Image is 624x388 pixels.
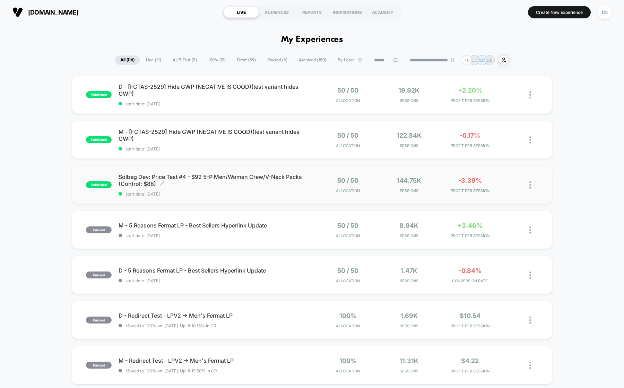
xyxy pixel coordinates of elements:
[441,278,499,283] span: CONVERSION RATE
[119,83,312,97] span: D - [FCTAS-2529] Hide GWP (NEGATIVE IS GOOD)(test variant hides GWP)
[461,357,479,364] span: $4.22
[397,132,422,139] span: 122.84k
[232,55,261,65] span: Draft ( 89 )
[380,278,438,283] span: Sessions
[119,267,312,274] span: D - 5 Reasons Fermat LP - Best Sellers Hyperlink Update
[529,271,531,279] img: close
[119,233,312,238] span: start date: [DATE]
[262,55,293,65] span: Paused ( 6 )
[528,6,591,18] button: Create New Experience
[259,7,294,18] div: AUDIENCES
[450,58,454,62] img: end
[337,132,358,139] span: 50 / 50
[400,267,417,274] span: 1.47k
[460,312,480,319] span: $10.54
[336,369,360,373] span: Allocation
[10,7,80,18] button: [DOMAIN_NAME]
[294,7,330,18] div: REPORTS
[281,35,343,45] h1: My Experiences
[529,226,531,234] img: close
[529,136,531,144] img: close
[336,98,360,103] span: Allocation
[336,143,360,148] span: Allocation
[86,271,112,278] span: paused
[529,91,531,98] img: close
[598,6,612,19] div: DS
[441,143,499,148] span: PROFIT PER SESSION
[119,146,312,152] span: start date: [DATE]
[336,278,360,283] span: Allocation
[336,233,360,238] span: Allocation
[399,222,418,229] span: 8.94k
[596,5,614,19] button: DS
[141,55,166,65] span: Live ( 21 )
[398,87,419,94] span: 19.92k
[86,226,112,233] span: paused
[167,55,202,65] span: A/B Test ( 8 )
[365,7,400,18] div: ACADEMY
[203,55,231,65] span: 100% ( 13 )
[339,312,357,319] span: 100%
[125,368,217,373] span: Moved to 100% on: [DATE] . Uplift: 19.58% in CR
[380,143,438,148] span: Sessions
[441,324,499,328] span: PROFIT PER SESSION
[224,7,259,18] div: LIVE
[119,312,312,319] span: D - Redirect Test - LPV2 -> Men's Fermat LP
[337,222,358,229] span: 50 / 50
[119,357,312,364] span: M - Redirect Test - LPV2 -> Men's Fermat LP
[125,323,216,328] span: Moved to 100% on: [DATE] . Uplift: 10.16% in CR
[115,55,140,65] span: All ( 116 )
[119,101,312,106] span: start date: [DATE]
[458,222,483,229] span: +3.46%
[529,317,531,324] img: close
[119,278,312,283] span: start date: [DATE]
[12,7,23,17] img: Visually logo
[441,188,499,193] span: PROFIT PER SESSION
[337,177,358,184] span: 50 / 50
[86,136,112,143] span: published
[336,324,360,328] span: Allocation
[487,58,493,63] p: DB
[462,55,472,65] div: + 8
[380,324,438,328] span: Sessions
[458,87,482,94] span: +2.20%
[86,181,112,188] span: published
[336,188,360,193] span: Allocation
[294,55,331,65] span: Archived ( 180 )
[86,362,112,369] span: paused
[459,267,482,274] span: -0.84%
[441,98,499,103] span: PROFIT PER SESSION
[441,233,499,238] span: PROFIT PER SESSION
[86,91,112,98] span: published
[119,222,312,229] span: M - 5 Reasons Fermat LP - Best Sellers Hyperlink Update
[380,369,438,373] span: Sessions
[399,357,418,364] span: 11.31k
[460,132,480,139] span: -0.17%
[380,233,438,238] span: Sessions
[380,98,438,103] span: Sessions
[441,369,499,373] span: PROFIT PER SESSION
[529,362,531,369] img: close
[479,58,485,63] p: SC
[337,87,358,94] span: 50 / 50
[119,191,312,197] span: start date: [DATE]
[529,181,531,189] img: close
[400,312,418,319] span: 1.69k
[338,58,354,63] span: By Label
[380,188,438,193] span: Sessions
[330,7,365,18] div: INSPIRATIONS
[119,173,312,187] span: Solbeg Dev: Price Test #4 - $92 5-P Men/Women Crew/V-Neck Packs (Control: $88)
[28,9,78,16] span: [DOMAIN_NAME]
[86,317,112,324] span: paused
[458,177,482,184] span: -3.39%
[339,357,357,364] span: 100%
[397,177,421,184] span: 144.75k
[471,58,478,63] p: CO
[119,128,312,142] span: M - [FCTAS-2529] Hide GWP (NEGATIVE IS GOOD)(test variant hides GWP)
[337,267,358,274] span: 50 / 50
